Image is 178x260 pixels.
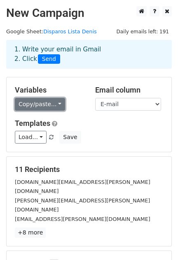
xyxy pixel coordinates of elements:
div: Widget de chat [137,221,178,260]
h5: Email column [95,86,163,95]
h5: Variables [15,86,83,95]
small: [EMAIL_ADDRESS][PERSON_NAME][DOMAIN_NAME] [15,216,150,222]
h2: New Campaign [6,6,172,20]
small: [DOMAIN_NAME][EMAIL_ADDRESS][PERSON_NAME][DOMAIN_NAME] [15,179,150,195]
a: Templates [15,119,50,128]
span: Send [38,54,60,64]
a: Disparos Lista Denis [43,28,96,35]
h5: 11 Recipients [15,165,163,174]
small: Google Sheet: [6,28,97,35]
a: Load... [15,131,47,144]
span: Daily emails left: 191 [113,27,172,36]
small: [PERSON_NAME][EMAIL_ADDRESS][PERSON_NAME][DOMAIN_NAME] [15,197,150,213]
button: Save [59,131,81,144]
a: +8 more [15,228,46,238]
a: Daily emails left: 191 [113,28,172,35]
iframe: Chat Widget [137,221,178,260]
div: 1. Write your email in Gmail 2. Click [8,45,170,64]
a: Copy/paste... [15,98,65,111]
